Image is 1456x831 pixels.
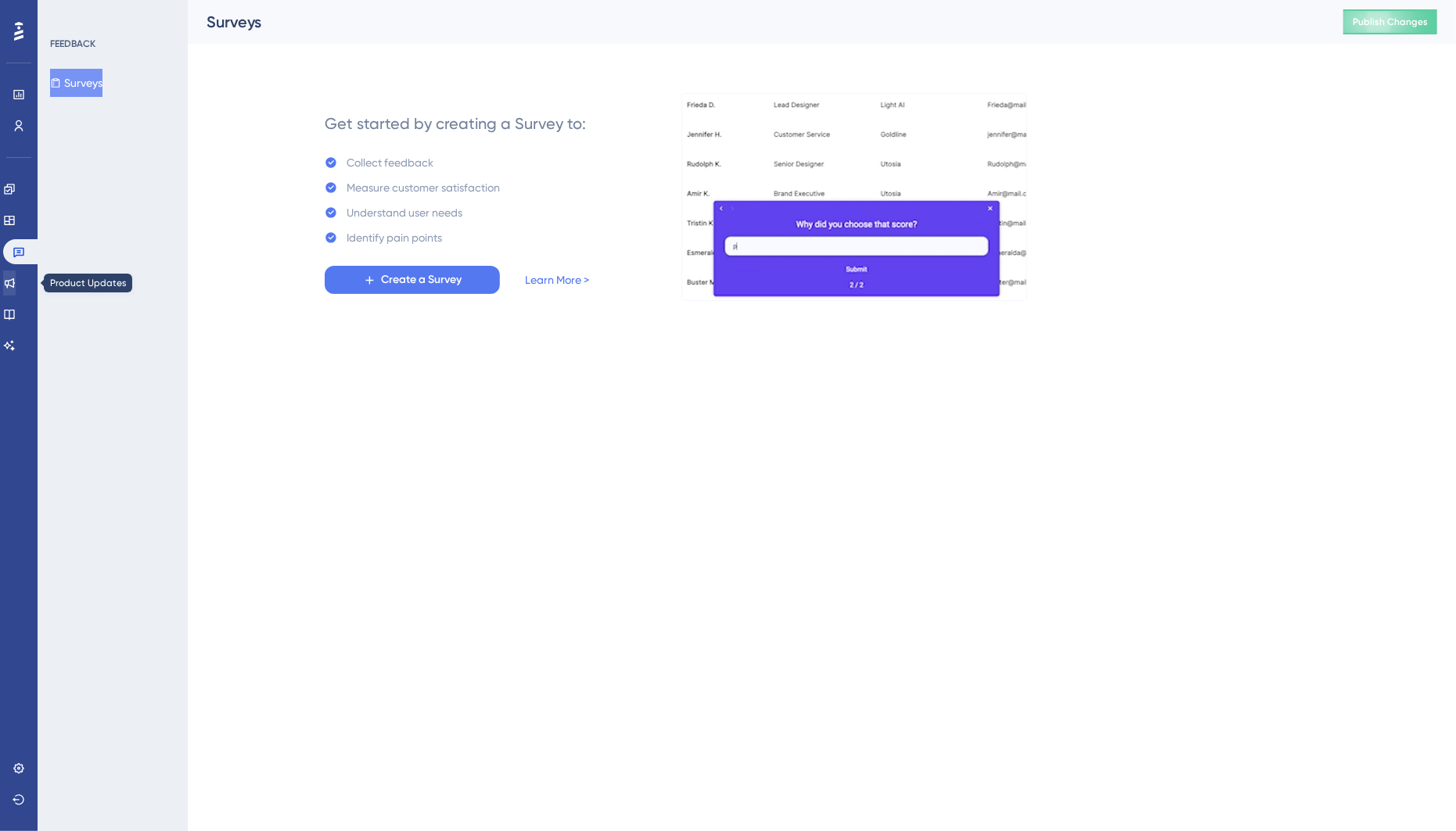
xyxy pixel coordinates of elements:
[50,38,95,50] div: FEEDBACK
[347,153,433,172] div: Collect feedback
[1353,16,1428,28] span: Publish Changes
[50,69,102,97] button: Surveys
[325,266,500,294] button: Create a Survey
[347,203,462,222] div: Understand user needs
[1343,9,1437,34] button: Publish Changes
[325,113,586,134] div: Get started by creating a Survey to:
[381,270,462,289] span: Create a Survey
[207,11,1304,33] div: Surveys
[525,270,589,289] a: Learn More >
[347,228,442,247] div: Identify pain points
[681,93,1027,301] img: b81bf5b5c10d0e3e90f664060979471a.gif
[347,178,500,197] div: Measure customer satisfaction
